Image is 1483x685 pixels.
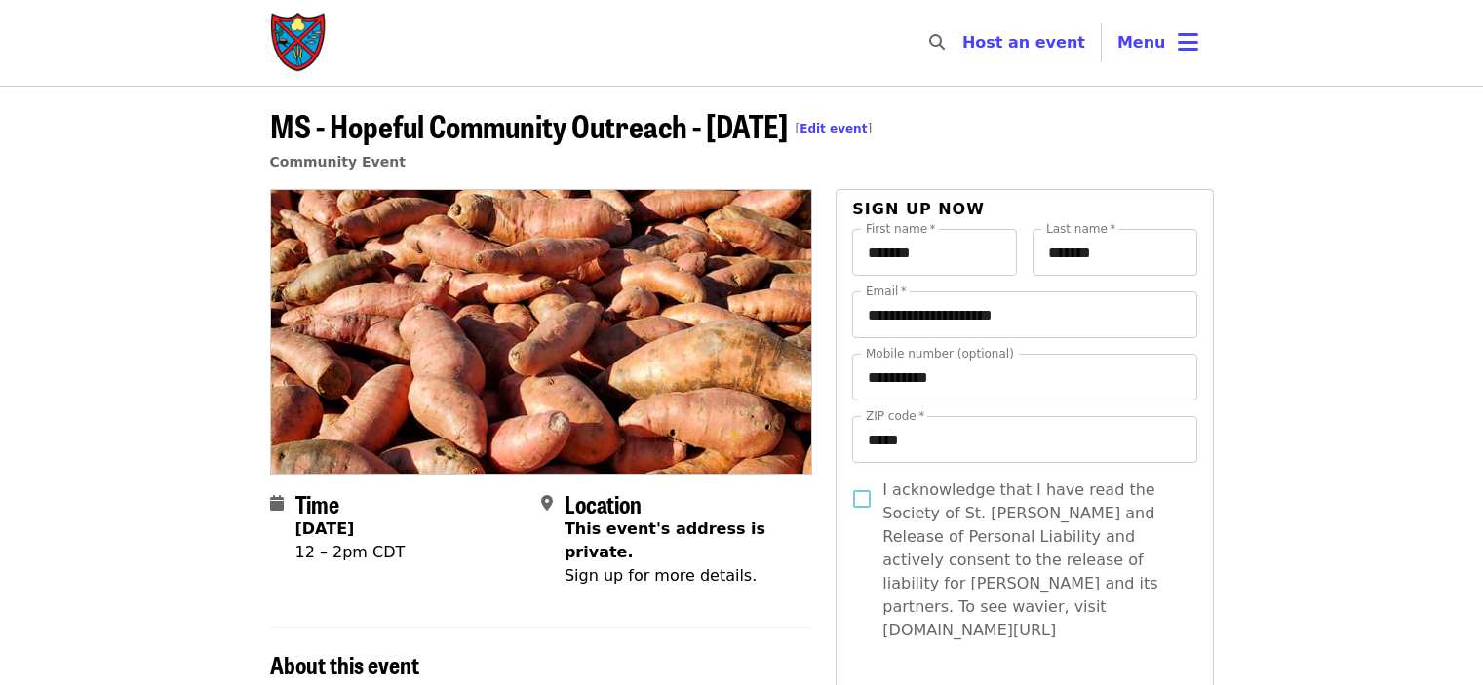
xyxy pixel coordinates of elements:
[295,541,406,564] div: 12 – 2pm CDT
[1102,19,1214,66] button: Toggle account menu
[295,519,355,538] strong: [DATE]
[962,33,1085,52] a: Host an event
[1033,229,1197,276] input: Last name
[866,223,936,235] label: First name
[1178,28,1198,57] i: bars icon
[929,33,945,52] i: search icon
[295,486,339,520] span: Time
[271,190,812,473] img: MS - Hopeful Community Outreach - 10-18-25 organized by Society of St. Andrew
[270,12,329,74] img: Society of St. Andrew - Home
[852,229,1017,276] input: First name
[541,494,553,513] i: map-marker-alt icon
[796,122,873,135] span: [ ]
[882,478,1181,642] span: I acknowledge that I have read the Society of St. [PERSON_NAME] and Release of Personal Liability...
[1046,223,1115,235] label: Last name
[852,416,1196,463] input: ZIP code
[270,647,419,681] span: About this event
[852,291,1196,338] input: Email
[270,154,406,170] a: Community Event
[565,566,757,585] span: Sign up for more details.
[866,285,907,297] label: Email
[1117,33,1166,52] span: Menu
[852,354,1196,400] input: Mobile number (optional)
[800,122,867,135] a: Edit event
[852,200,985,218] span: Sign up now
[866,348,1014,360] label: Mobile number (optional)
[565,519,765,561] span: This event's address is private.
[956,19,972,66] input: Search
[866,410,924,422] label: ZIP code
[270,494,284,513] i: calendar icon
[565,486,642,520] span: Location
[270,102,873,148] span: MS - Hopeful Community Outreach - [DATE]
